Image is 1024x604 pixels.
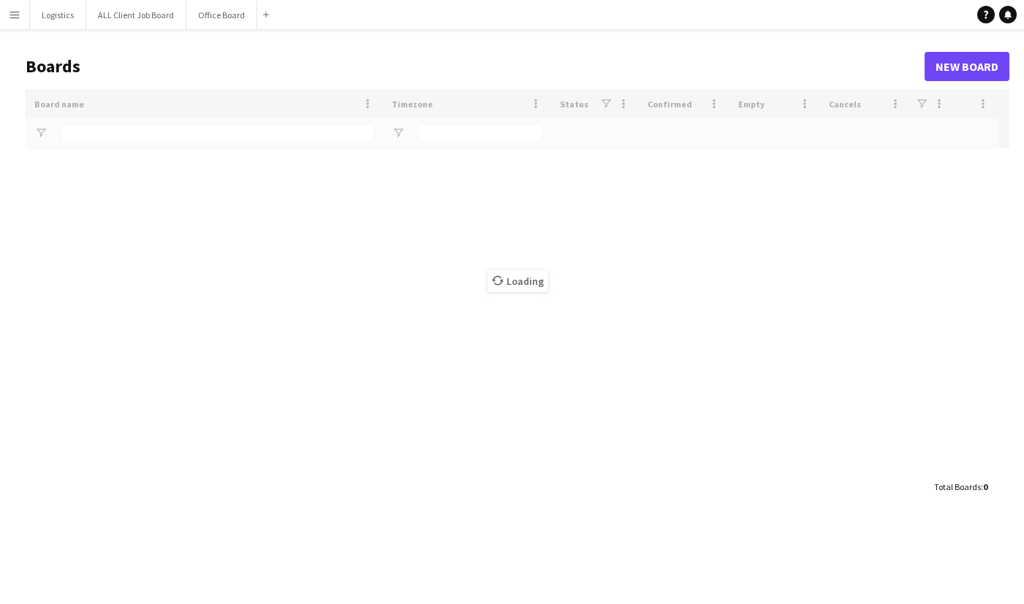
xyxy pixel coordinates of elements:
span: 0 [983,481,987,492]
h1: Boards [26,56,925,77]
button: ALL Client Job Board [86,1,186,29]
div: : [934,473,987,501]
span: Total Boards [934,481,981,492]
span: Loading [488,270,548,292]
a: New Board [925,52,1009,81]
button: Office Board [186,1,257,29]
button: Logistics [30,1,86,29]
